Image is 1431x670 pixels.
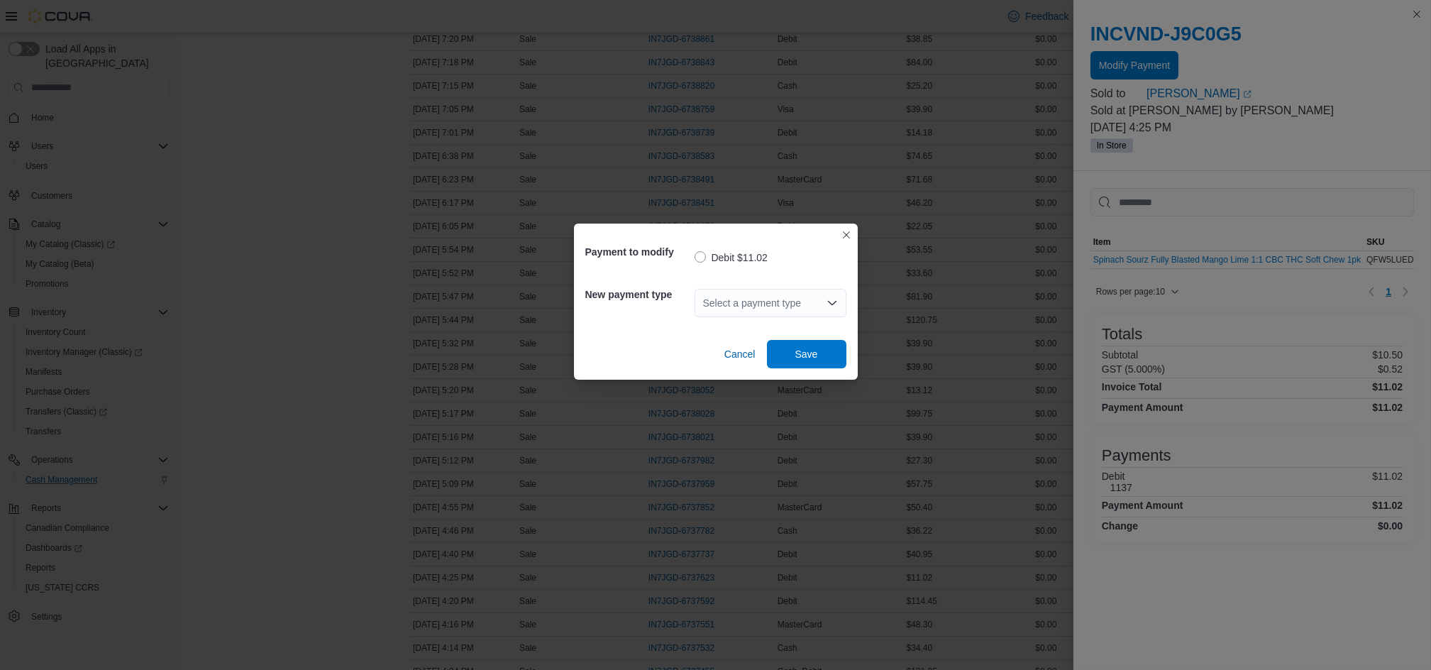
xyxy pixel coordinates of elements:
button: Save [767,340,846,368]
span: Save [795,347,818,361]
label: Debit $11.02 [695,249,768,266]
button: Cancel [719,340,761,368]
button: Closes this modal window [838,226,855,243]
span: Cancel [724,347,756,361]
h5: New payment type [585,280,692,309]
h5: Payment to modify [585,238,692,266]
button: Open list of options [827,297,838,309]
input: Accessible screen reader label [703,295,705,312]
